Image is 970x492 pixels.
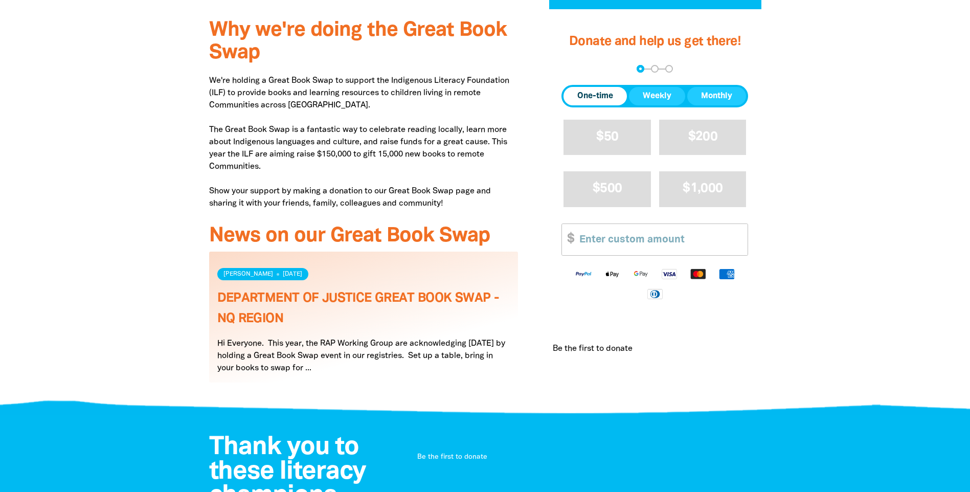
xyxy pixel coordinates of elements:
div: Paginated content [209,252,518,395]
span: Monthly [701,90,732,102]
button: One-time [563,87,627,105]
div: Donation stream [413,446,751,468]
h3: News on our Great Book Swap [209,225,518,248]
img: Paypal logo [569,268,598,280]
span: $50 [596,131,618,143]
input: Enter custom amount [572,224,748,255]
span: One-time [577,90,613,102]
div: Donation frequency [561,85,748,107]
button: Weekly [629,87,685,105]
button: $200 [659,120,747,155]
button: Navigate to step 3 of 3 to enter your payment details [665,65,673,73]
a: DEPARTMENT OF JUSTICE GREAT BOOK SWAP - NQ REGION [217,293,500,325]
button: Navigate to step 1 of 3 to enter your donation amount [637,65,644,73]
span: Donate and help us get there! [569,36,741,48]
p: Be the first to donate [553,343,633,355]
img: American Express logo [712,268,741,280]
img: Google Pay logo [626,268,655,280]
button: $500 [563,172,651,207]
button: $50 [563,120,651,155]
p: Be the first to donate [417,452,747,462]
span: Why we're doing the Great Book Swap [209,21,507,62]
img: Visa logo [655,268,684,280]
span: $500 [593,183,622,195]
span: Weekly [643,90,671,102]
span: $ [562,224,574,255]
span: $200 [688,131,717,143]
img: Apple Pay logo [598,268,626,280]
div: Paginated content [413,446,751,468]
button: Navigate to step 2 of 3 to enter your details [651,65,659,73]
button: Monthly [687,87,746,105]
div: Available payment methods [561,260,748,307]
p: We're holding a Great Book Swap to support the Indigenous Literacy Foundation (ILF) to provide bo... [209,75,518,210]
button: $1,000 [659,172,747,207]
span: $1,000 [683,183,723,195]
div: Donation stream [549,330,761,367]
img: Diners Club logo [641,288,669,300]
img: Mastercard logo [684,268,712,280]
